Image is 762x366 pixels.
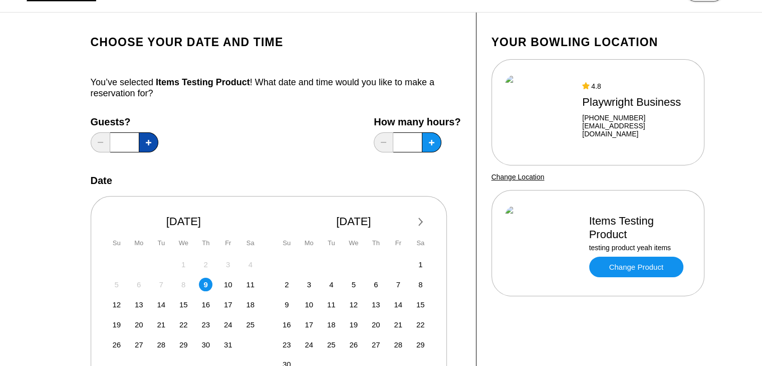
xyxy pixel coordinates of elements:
div: You’ve selected ! What date and time would you like to make a reservation for? [91,77,461,99]
div: Choose Friday, November 14th, 2025 [391,298,405,311]
div: Not available Wednesday, October 1st, 2025 [177,258,190,271]
div: [DATE] [106,215,262,228]
div: Mo [132,236,146,250]
div: Choose Wednesday, October 15th, 2025 [177,298,190,311]
div: Choose Wednesday, October 29th, 2025 [177,338,190,351]
div: Choose Thursday, November 13th, 2025 [369,298,383,311]
div: Choose Thursday, October 23rd, 2025 [199,318,212,331]
div: Choose Tuesday, October 14th, 2025 [154,298,168,311]
div: Fr [391,236,405,250]
a: Change Product [589,257,683,277]
div: Choose Sunday, November 23rd, 2025 [280,338,294,351]
div: Th [199,236,212,250]
div: Choose Monday, October 20th, 2025 [132,318,146,331]
div: Choose Wednesday, November 12th, 2025 [347,298,360,311]
div: Tu [325,236,338,250]
h1: Choose your Date and time [91,35,461,49]
div: Choose Friday, October 17th, 2025 [221,298,235,311]
div: Choose Tuesday, November 25th, 2025 [325,338,338,351]
div: month 2025-10 [109,257,259,351]
div: testing product yeah items [589,244,691,252]
div: Choose Monday, November 3rd, 2025 [302,278,316,291]
div: Choose Thursday, November 20th, 2025 [369,318,383,331]
div: Choose Monday, November 24th, 2025 [302,338,316,351]
div: Choose Tuesday, November 11th, 2025 [325,298,338,311]
div: Choose Wednesday, November 5th, 2025 [347,278,360,291]
div: Choose Sunday, October 19th, 2025 [110,318,123,331]
div: Choose Monday, November 17th, 2025 [302,318,316,331]
div: We [347,236,360,250]
div: Choose Sunday, November 2nd, 2025 [280,278,294,291]
div: Not available Sunday, October 5th, 2025 [110,278,123,291]
div: Fr [221,236,235,250]
div: Su [110,236,123,250]
div: Choose Thursday, November 27th, 2025 [369,338,383,351]
div: Choose Thursday, October 9th, 2025 [199,278,212,291]
div: Choose Saturday, October 25th, 2025 [243,318,257,331]
div: Choose Friday, October 10th, 2025 [221,278,235,291]
div: Mo [302,236,316,250]
span: Items Testing Product [156,77,250,87]
div: [DATE] [276,215,431,228]
div: Su [280,236,294,250]
div: Tu [154,236,168,250]
label: Guests? [91,116,158,127]
div: Choose Sunday, November 9th, 2025 [280,298,294,311]
div: Choose Sunday, November 16th, 2025 [280,318,294,331]
div: Choose Tuesday, October 21st, 2025 [154,318,168,331]
div: Choose Monday, October 27th, 2025 [132,338,146,351]
div: Playwright Business [582,95,690,109]
div: Not available Friday, October 3rd, 2025 [221,258,235,271]
div: Choose Sunday, October 26th, 2025 [110,338,123,351]
img: Playwright Business [505,75,574,150]
a: Change Location [491,173,545,181]
div: Not available Monday, October 6th, 2025 [132,278,146,291]
div: Choose Tuesday, November 18th, 2025 [325,318,338,331]
div: Th [369,236,383,250]
div: Choose Monday, October 13th, 2025 [132,298,146,311]
label: How many hours? [374,116,460,127]
div: Not available Tuesday, October 7th, 2025 [154,278,168,291]
div: Choose Wednesday, November 26th, 2025 [347,338,360,351]
div: Choose Saturday, November 29th, 2025 [414,338,427,351]
div: Choose Monday, November 10th, 2025 [302,298,316,311]
div: Choose Saturday, November 22nd, 2025 [414,318,427,331]
div: Not available Wednesday, October 8th, 2025 [177,278,190,291]
div: 4.8 [582,82,690,90]
div: [PHONE_NUMBER] [582,114,690,122]
div: Choose Saturday, November 8th, 2025 [414,278,427,291]
div: Sa [243,236,257,250]
div: Choose Sunday, October 12th, 2025 [110,298,123,311]
div: Choose Thursday, October 16th, 2025 [199,298,212,311]
div: Choose Friday, November 28th, 2025 [391,338,405,351]
h1: Your bowling location [491,35,704,49]
div: Choose Friday, October 31st, 2025 [221,338,235,351]
div: Choose Friday, November 7th, 2025 [391,278,405,291]
a: [EMAIL_ADDRESS][DOMAIN_NAME] [582,122,690,138]
div: Choose Saturday, October 18th, 2025 [243,298,257,311]
div: Choose Friday, November 21st, 2025 [391,318,405,331]
div: Choose Tuesday, November 4th, 2025 [325,278,338,291]
div: Choose Thursday, October 30th, 2025 [199,338,212,351]
button: Next Month [413,214,429,230]
div: We [177,236,190,250]
img: Items Testing Product [505,206,580,281]
div: Choose Wednesday, November 19th, 2025 [347,318,360,331]
div: Choose Tuesday, October 28th, 2025 [154,338,168,351]
div: Choose Thursday, November 6th, 2025 [369,278,383,291]
div: Choose Friday, October 24th, 2025 [221,318,235,331]
div: Items Testing Product [589,214,691,241]
div: Choose Saturday, October 11th, 2025 [243,278,257,291]
label: Date [91,175,112,186]
div: Not available Thursday, October 2nd, 2025 [199,258,212,271]
div: Choose Saturday, November 15th, 2025 [414,298,427,311]
div: Choose Saturday, November 1st, 2025 [414,258,427,271]
div: Not available Saturday, October 4th, 2025 [243,258,257,271]
div: Sa [414,236,427,250]
div: Choose Wednesday, October 22nd, 2025 [177,318,190,331]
